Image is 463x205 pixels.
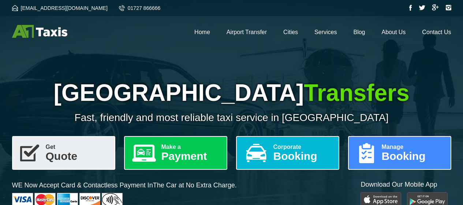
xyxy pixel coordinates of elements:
a: Services [314,29,337,35]
img: A1 Taxis St Albans LTD [12,25,67,38]
span: Get [46,144,109,150]
span: Corporate [273,144,333,150]
img: Twitter [419,5,425,10]
img: Instagram [445,5,451,11]
a: Airport Transfer [227,29,267,35]
a: Home [194,29,210,35]
a: Contact Us [422,29,451,35]
a: GetQuote [12,136,115,170]
a: 01727 866666 [119,5,161,11]
p: Download Our Mobile App [361,180,451,189]
span: Transfers [304,80,409,106]
h1: [GEOGRAPHIC_DATA] [12,79,451,106]
a: CorporateBooking [236,136,339,170]
span: Make a [161,144,221,150]
p: WE Now Accept Card & Contactless Payment In [12,181,237,190]
span: The Car at No Extra Charge. [153,182,237,189]
a: ManageBooking [348,136,451,170]
img: Facebook [409,5,412,11]
img: Google Plus [432,4,439,11]
span: Manage [382,144,445,150]
a: Blog [353,29,365,35]
p: Fast, friendly and most reliable taxi service in [GEOGRAPHIC_DATA] [12,112,451,124]
a: [EMAIL_ADDRESS][DOMAIN_NAME] [12,5,108,11]
a: Make aPayment [124,136,227,170]
a: About Us [382,29,406,35]
a: Cities [283,29,298,35]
